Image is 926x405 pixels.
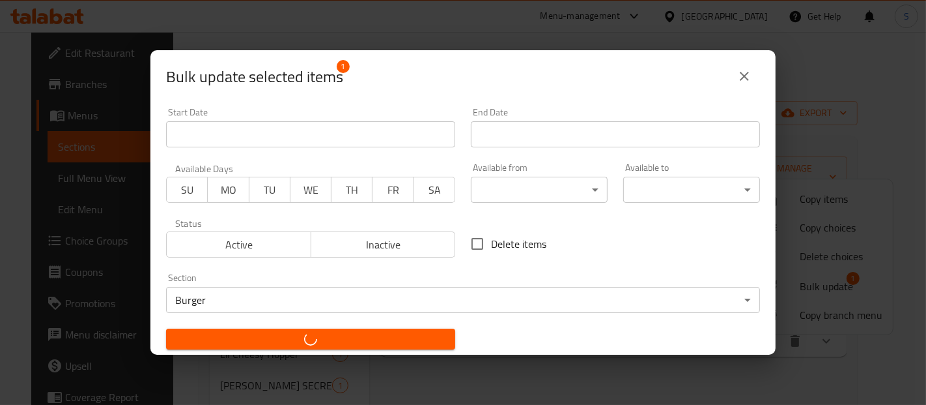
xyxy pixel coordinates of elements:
div: Burger [166,287,760,313]
button: TU [249,177,290,203]
span: FR [378,181,408,200]
span: 1 [337,60,350,73]
button: Inactive [311,232,456,258]
span: SU [172,181,203,200]
span: TH [337,181,367,200]
span: SA [419,181,450,200]
button: close [729,61,760,92]
button: FR [372,177,414,203]
button: Active [166,232,311,258]
button: SU [166,177,208,203]
span: Active [172,235,306,254]
div: ​ [623,177,760,203]
button: MO [207,177,249,203]
span: Delete items [491,236,546,252]
button: TH [331,177,372,203]
button: WE [290,177,331,203]
span: MO [213,181,244,200]
div: ​ [471,177,608,203]
span: TU [255,181,285,200]
span: Selected items count [166,67,343,87]
button: SA [414,177,455,203]
span: Inactive [316,235,451,254]
span: WE [296,181,326,200]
